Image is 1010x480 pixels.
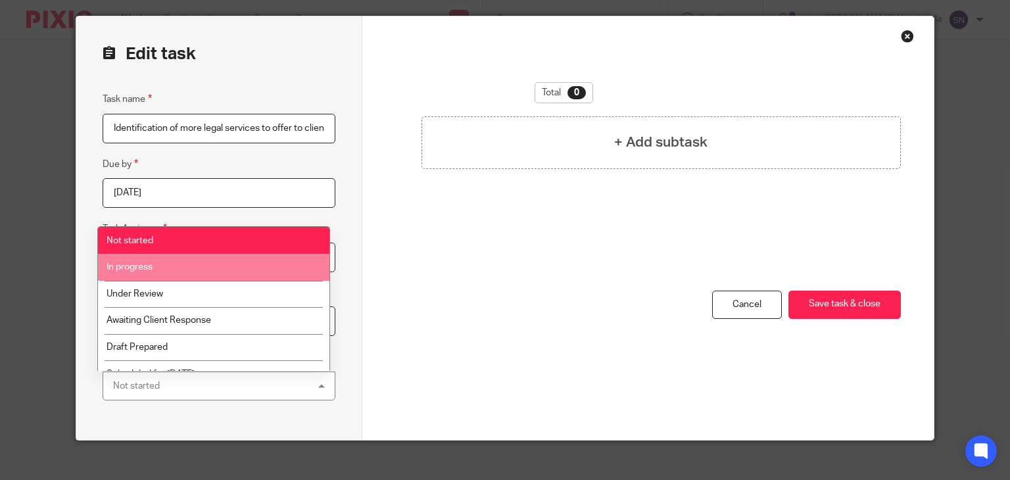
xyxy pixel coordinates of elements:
[614,132,708,153] h4: + Add subtask
[535,82,593,103] div: Total
[107,262,153,272] span: In progress
[103,178,335,208] input: Pick a date
[107,370,195,379] span: Scheduled for [DATE]
[103,43,335,65] h2: Edit task
[107,316,211,325] span: Awaiting Client Response
[103,156,138,172] label: Due by
[113,381,160,391] div: Not started
[107,343,168,352] span: Draft Prepared
[103,91,152,107] label: Task name
[107,289,163,299] span: Under Review
[901,30,914,43] div: Close this dialog window
[712,291,782,319] a: Cancel
[107,236,153,245] span: Not started
[103,221,167,236] label: Task Assignee
[567,86,586,99] div: 0
[788,291,901,319] button: Save task & close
